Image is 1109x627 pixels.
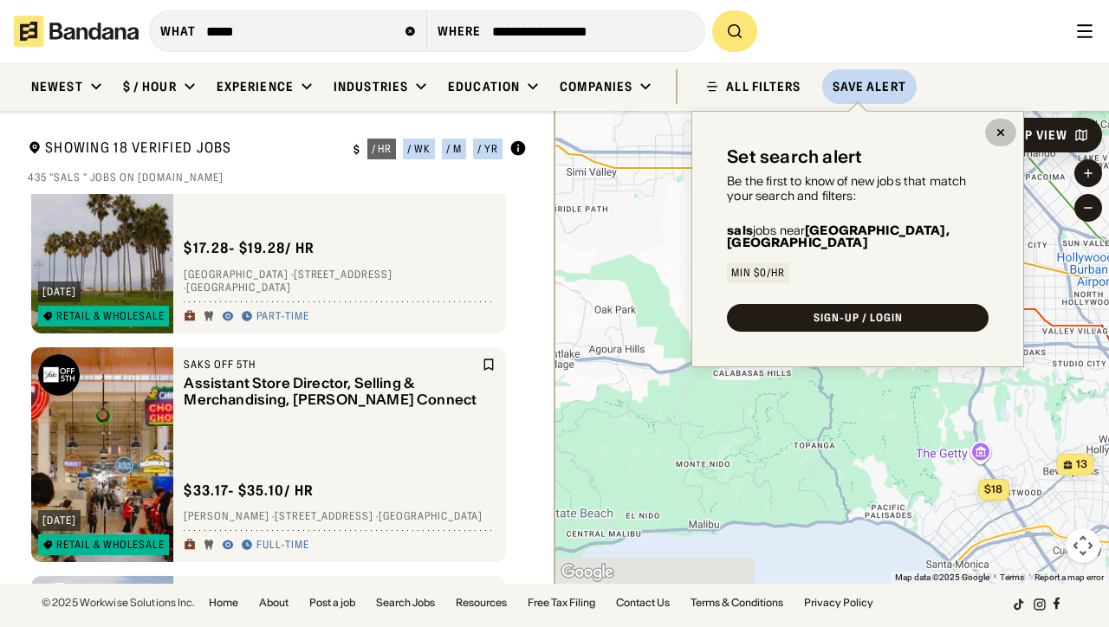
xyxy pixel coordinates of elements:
[353,143,360,157] div: $
[895,572,989,582] span: Map data ©2025 Google
[1076,457,1087,472] span: 13
[123,79,177,94] div: $ / hour
[184,358,478,372] div: Saks OFF 5TH
[38,354,80,396] img: Saks OFF 5TH logo
[477,144,498,154] div: / yr
[559,561,616,584] a: Open this area in Google Maps (opens a new window)
[446,144,462,154] div: / m
[184,510,496,524] div: [PERSON_NAME] · [STREET_ADDRESS] · [GEOGRAPHIC_DATA]
[372,144,392,154] div: / hr
[56,311,165,321] div: Retail & Wholesale
[448,79,520,94] div: Education
[1034,572,1104,582] a: Report a map error
[814,313,902,323] div: SIGN-UP / LOGIN
[727,174,989,204] div: Be the first to know of new jobs that match your search and filters:
[184,268,496,294] div: [GEOGRAPHIC_DATA] · [STREET_ADDRESS] · [GEOGRAPHIC_DATA]
[184,239,315,257] div: $ 17.28 - $19.28 / hr
[691,598,783,608] a: Terms & Conditions
[56,540,165,550] div: Retail & Wholesale
[560,79,632,94] div: Companies
[731,268,785,278] div: Min $0/hr
[1006,129,1067,141] div: Map View
[727,223,949,250] b: [GEOGRAPHIC_DATA], [GEOGRAPHIC_DATA]
[42,287,76,297] div: [DATE]
[726,81,801,93] div: ALL FILTERS
[376,598,435,608] a: Search Jobs
[727,223,753,238] b: sals
[438,23,482,39] div: Where
[616,598,670,608] a: Contact Us
[160,23,196,39] div: what
[456,598,507,608] a: Resources
[1066,528,1100,563] button: Map camera controls
[209,598,238,608] a: Home
[28,139,340,160] div: Showing 18 Verified Jobs
[256,539,309,553] div: Full-time
[28,194,527,585] div: grid
[528,598,595,608] a: Free Tax Filing
[217,79,294,94] div: Experience
[559,561,616,584] img: Google
[184,482,314,500] div: $ 33.17 - $35.10 / hr
[31,79,83,94] div: Newest
[309,598,355,608] a: Post a job
[833,79,906,94] div: Save Alert
[407,144,431,154] div: / wk
[727,224,989,249] div: jobs near
[28,171,527,184] div: 435 "sals " jobs on [DOMAIN_NAME]
[14,16,139,47] img: Bandana logotype
[256,310,309,324] div: Part-time
[1000,572,1024,582] a: Terms (opens in new tab)
[184,375,478,408] div: Assistant Store Director, Selling & Merchandising, [PERSON_NAME] Connect
[334,79,408,94] div: Industries
[259,598,289,608] a: About
[727,146,862,167] div: Set search alert
[804,598,873,608] a: Privacy Policy
[42,598,195,608] div: © 2025 Workwise Solutions Inc.
[42,515,76,526] div: [DATE]
[984,482,1002,495] span: $18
